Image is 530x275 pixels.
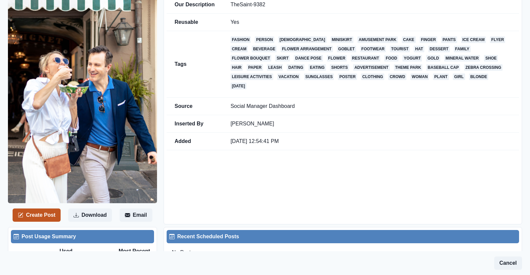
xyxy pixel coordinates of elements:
[426,55,440,62] a: gold
[304,73,334,80] a: sunglasses
[105,247,150,255] div: Most Recent
[275,55,290,62] a: skirt
[281,46,333,52] a: flower arrangement
[231,46,248,52] a: cream
[14,233,151,241] div: Post Usage Summary
[330,64,349,71] a: shorts
[167,243,519,262] div: No Posts...
[338,73,357,80] a: poster
[294,55,323,62] a: dance pose
[231,103,511,110] p: Social Manager Dashboard
[390,46,410,52] a: tourist
[60,247,105,255] div: Used
[337,46,356,52] a: goblet
[402,55,422,62] a: yogurt
[464,64,503,71] a: zebra crossing
[494,256,522,270] button: Cancel
[402,36,416,43] a: cake
[351,55,381,62] a: restaurant
[247,64,263,71] a: paper
[441,36,457,43] a: pants
[484,55,498,62] a: shoe
[167,98,223,115] td: Source
[308,64,326,71] a: eating
[428,46,450,52] a: dessert
[490,36,505,43] a: flyer
[255,36,274,43] a: person
[167,115,223,133] td: Inserted By
[252,46,277,52] a: beverage
[169,233,516,241] div: Recent Scheduled Posts
[444,55,480,62] a: mineral water
[453,73,465,80] a: girl
[353,64,390,71] a: advertisement
[426,64,460,71] a: baseball cap
[277,73,300,80] a: vacation
[394,64,422,71] a: theme park
[454,46,471,52] a: family
[361,73,385,80] a: clothing
[331,36,353,43] a: miniskirt
[287,64,304,71] a: dating
[360,46,386,52] a: footwear
[420,36,437,43] a: finger
[167,31,223,98] td: Tags
[13,208,61,222] button: Create Post
[231,73,273,80] a: leisure activities
[231,64,243,71] a: hair
[231,83,246,89] a: [DATE]
[327,55,347,62] a: flower
[469,73,489,80] a: blonde
[167,14,223,31] td: Reusable
[167,133,223,150] td: Added
[68,208,112,222] button: Download
[120,208,152,222] button: Email
[410,73,429,80] a: woman
[231,36,251,43] a: fashion
[231,55,271,62] a: flower bouquet
[388,73,406,80] a: crowd
[267,64,283,71] a: leash
[357,36,398,43] a: amusement park
[461,36,486,43] a: ice cream
[223,14,519,31] td: Yes
[278,36,327,43] a: [DEMOGRAPHIC_DATA]
[223,133,519,150] td: [DATE] 12:54:41 PM
[433,73,449,80] a: plant
[414,46,424,52] a: hat
[384,55,398,62] a: food
[231,121,274,126] a: [PERSON_NAME]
